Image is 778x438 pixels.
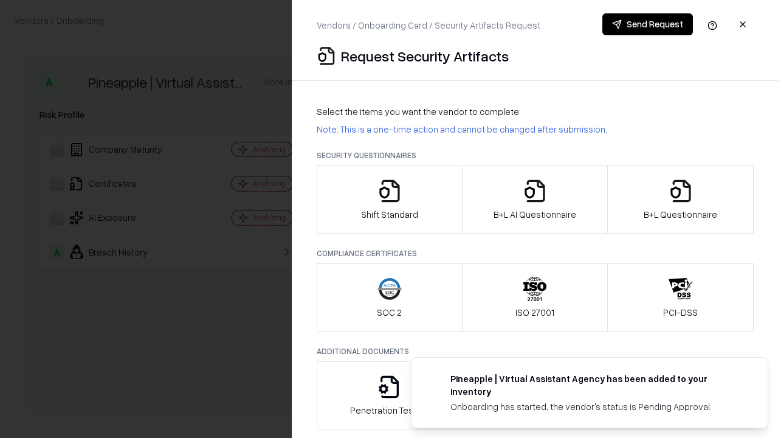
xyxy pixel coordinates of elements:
[317,165,463,234] button: Shift Standard
[317,19,540,32] p: Vendors / Onboarding Card / Security Artifacts Request
[607,263,754,332] button: PCI-DSS
[317,105,754,118] p: Select the items you want the vendor to complete:
[663,306,698,319] p: PCI-DSS
[450,372,738,398] div: Pineapple | Virtual Assistant Agency has been added to your inventory
[450,400,738,413] div: Onboarding has started, the vendor's status is Pending Approval.
[317,248,754,259] p: Compliance Certificates
[462,263,608,332] button: ISO 27001
[515,306,554,319] p: ISO 27001
[317,263,463,332] button: SOC 2
[361,208,418,221] p: Shift Standard
[341,46,509,66] p: Request Security Artifacts
[462,165,608,234] button: B+L AI Questionnaire
[644,208,717,221] p: B+L Questionnaire
[494,208,576,221] p: B+L AI Questionnaire
[377,306,402,319] p: SOC 2
[426,372,441,387] img: trypineapple.com
[607,165,754,234] button: B+L Questionnaire
[350,404,429,417] p: Penetration Testing
[317,123,754,136] p: Note: This is a one-time action and cannot be changed after submission.
[317,346,754,356] p: Additional Documents
[317,150,754,161] p: Security Questionnaires
[317,361,463,429] button: Penetration Testing
[602,13,693,35] button: Send Request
